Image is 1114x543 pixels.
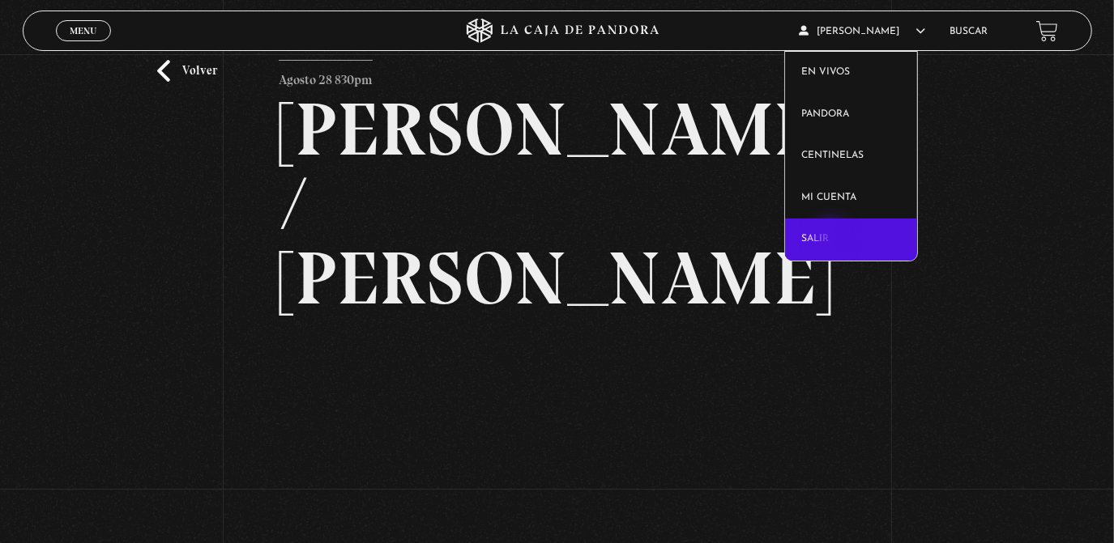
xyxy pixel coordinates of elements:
[1036,20,1058,42] a: View your shopping cart
[950,27,988,36] a: Buscar
[64,40,102,51] span: Cerrar
[785,177,917,219] a: Mi cuenta
[279,60,373,92] p: Agosto 28 830pm
[279,92,834,316] h2: [PERSON_NAME] / [PERSON_NAME]
[800,27,926,36] span: [PERSON_NAME]
[785,135,917,177] a: Centinelas
[785,218,917,261] a: Salir
[785,94,917,136] a: Pandora
[157,60,217,82] a: Volver
[785,52,917,94] a: En vivos
[70,26,96,36] span: Menu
